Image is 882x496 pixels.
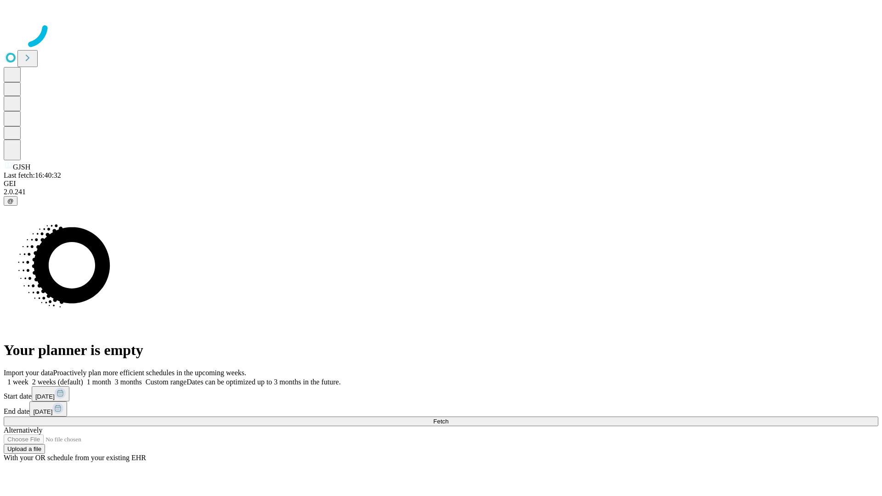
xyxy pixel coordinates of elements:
[13,163,30,171] span: GJSH
[4,426,42,434] span: Alternatively
[4,444,45,454] button: Upload a file
[53,369,246,377] span: Proactively plan more efficient schedules in the upcoming weeks.
[33,408,52,415] span: [DATE]
[4,342,878,359] h1: Your planner is empty
[7,378,28,386] span: 1 week
[4,386,878,401] div: Start date
[87,378,111,386] span: 1 month
[433,418,448,425] span: Fetch
[7,197,14,204] span: @
[4,369,53,377] span: Import your data
[4,180,878,188] div: GEI
[187,378,340,386] span: Dates can be optimized up to 3 months in the future.
[4,454,146,462] span: With your OR schedule from your existing EHR
[4,401,878,417] div: End date
[146,378,187,386] span: Custom range
[4,188,878,196] div: 2.0.241
[4,417,878,426] button: Fetch
[115,378,142,386] span: 3 months
[29,401,67,417] button: [DATE]
[32,386,69,401] button: [DATE]
[32,378,83,386] span: 2 weeks (default)
[4,196,17,206] button: @
[4,171,61,179] span: Last fetch: 16:40:32
[35,393,55,400] span: [DATE]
